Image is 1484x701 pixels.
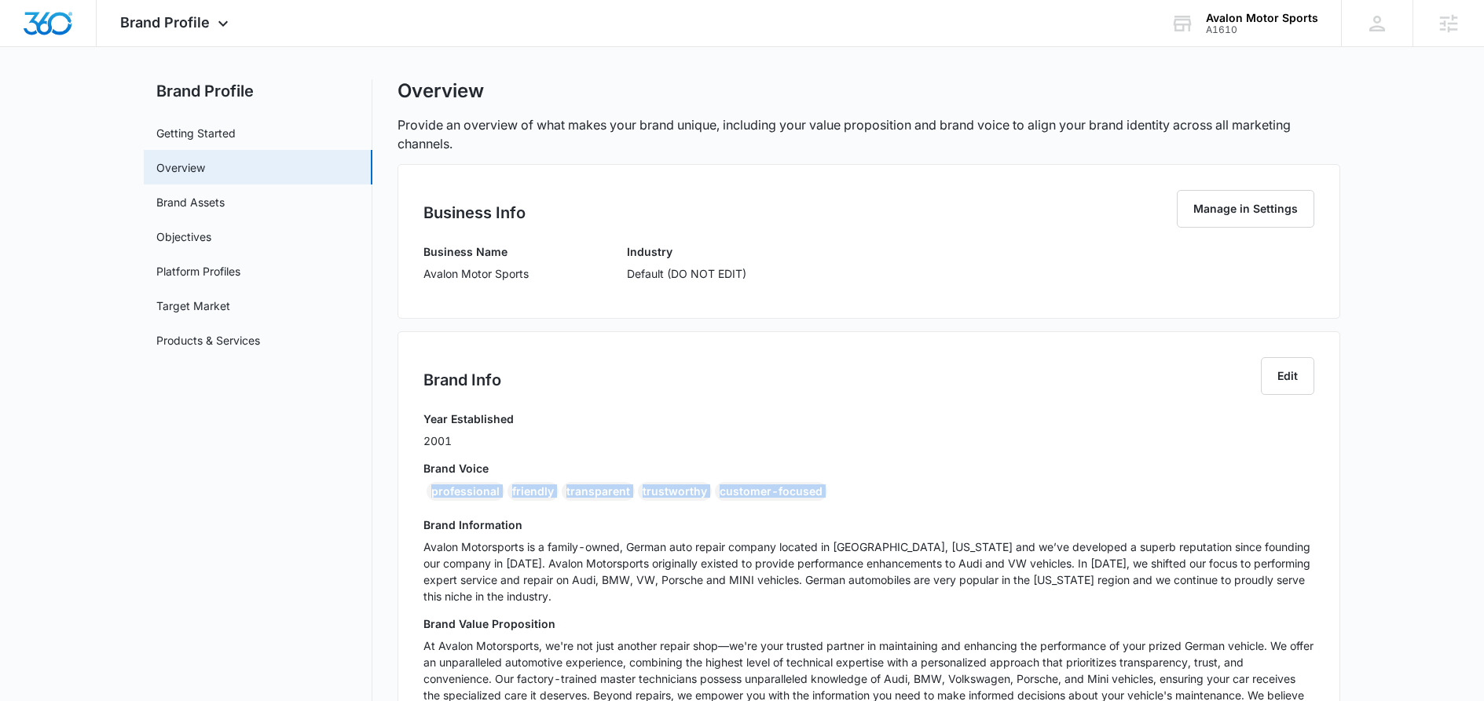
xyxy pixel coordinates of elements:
[144,79,372,103] h2: Brand Profile
[638,482,712,501] div: trustworthy
[156,228,211,245] a: Objectives
[1206,12,1318,24] div: account name
[1206,24,1318,35] div: account id
[1177,190,1314,228] button: Manage in Settings
[156,159,205,176] a: Overview
[423,201,526,225] h2: Business Info
[423,539,1314,604] p: Avalon Motorsports is a family-owned, German auto repair company located in [GEOGRAPHIC_DATA], [U...
[423,411,514,427] h3: Year Established
[423,265,529,282] p: Avalon Motor Sports
[627,243,746,260] h3: Industry
[507,482,559,501] div: friendly
[423,243,529,260] h3: Business Name
[156,332,260,349] a: Products & Services
[156,194,225,210] a: Brand Assets
[423,433,514,449] p: 2001
[423,517,1314,533] h3: Brand Information
[562,482,635,501] div: transparent
[715,482,827,501] div: customer-focused
[156,263,240,279] a: Platform Profiles
[398,115,1340,153] p: Provide an overview of what makes your brand unique, including your value proposition and brand v...
[423,615,1314,632] h3: Brand Value Proposition
[427,482,504,501] div: professional
[156,125,236,141] a: Getting Started
[423,368,501,392] h2: Brand Info
[120,14,210,31] span: Brand Profile
[423,460,1314,476] h3: Brand Voice
[398,79,484,103] h1: Overview
[1261,357,1314,395] button: Edit
[156,298,230,314] a: Target Market
[627,265,746,282] p: Default (DO NOT EDIT)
